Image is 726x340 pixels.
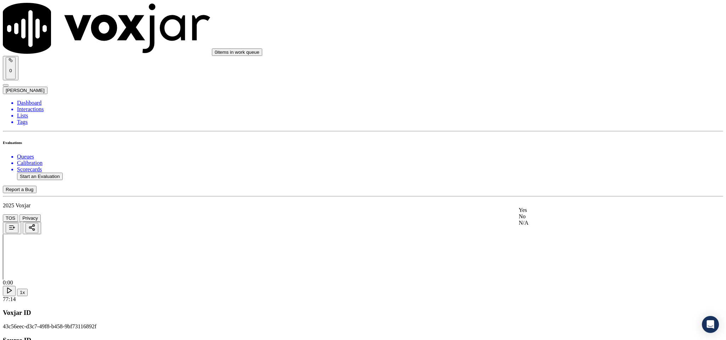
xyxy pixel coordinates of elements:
[3,56,18,80] button: 0
[17,106,723,113] a: Interactions
[17,119,723,125] a: Tags
[519,220,685,226] div: N/A
[519,207,685,213] div: Yes
[212,48,262,56] button: 0items in work queue
[3,280,723,286] div: 0:00
[17,173,63,180] button: Start an Evaluation
[17,113,723,119] a: Lists
[6,88,45,93] span: [PERSON_NAME]
[9,68,13,73] p: 0
[19,214,41,222] button: Privacy
[3,202,723,209] p: 2025 Voxjar
[17,100,723,106] a: Dashboard
[519,213,685,220] div: No
[702,316,719,333] div: Open Intercom Messenger
[3,296,723,302] div: 77:14
[17,154,723,160] a: Queues
[6,57,16,79] button: 0
[3,323,723,330] p: 43c56eec-d3c7-49f8-b458-9bf73116892f
[3,186,36,193] button: Report a Bug
[17,289,28,296] button: 1x
[17,160,723,166] a: Calibration
[3,3,210,54] img: voxjar logo
[3,140,723,145] h6: Evaluations
[3,87,47,94] button: [PERSON_NAME]
[17,166,723,173] a: Scorecards
[3,309,723,317] h3: Voxjar ID
[3,214,18,222] button: TOS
